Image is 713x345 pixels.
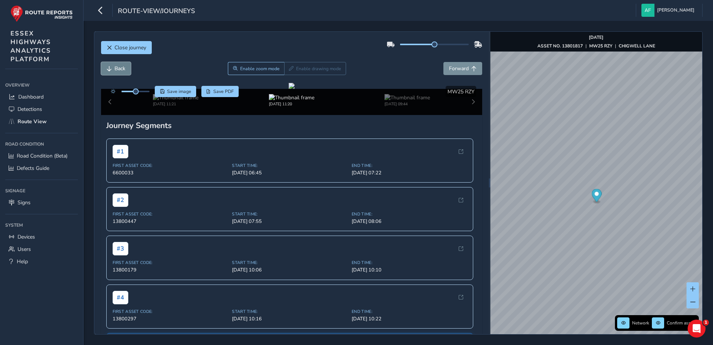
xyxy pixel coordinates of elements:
[113,309,228,314] span: First Asset Code:
[657,4,694,17] span: [PERSON_NAME]
[232,163,347,168] span: Start Time:
[5,91,78,103] a: Dashboard
[240,66,280,72] span: Enable zoom mode
[352,211,467,217] span: End Time:
[5,103,78,115] a: Detections
[5,243,78,255] a: Users
[17,165,49,172] span: Defects Guide
[155,86,196,97] button: Save
[5,115,78,128] a: Route View
[10,29,51,63] span: ESSEX HIGHWAYS ANALYTICS PLATFORM
[5,196,78,209] a: Signs
[18,118,47,125] span: Route View
[232,170,347,176] span: [DATE] 06:45
[10,5,73,22] img: rr logo
[352,163,467,168] span: End Time:
[232,211,347,217] span: Start Time:
[5,231,78,243] a: Devices
[101,41,152,54] button: Close journey
[5,220,78,231] div: System
[352,260,467,265] span: End Time:
[619,43,655,49] strong: CHIGWELL LANE
[113,218,228,225] span: 13800447
[18,93,44,100] span: Dashboard
[153,94,198,101] img: Thumbnail frame
[5,255,78,268] a: Help
[232,260,347,265] span: Start Time:
[384,101,430,107] div: [DATE] 09:44
[114,65,125,72] span: Back
[106,120,477,131] div: Journey Segments
[18,106,42,113] span: Detections
[113,193,128,207] span: # 2
[688,320,706,338] iframe: Intercom live chat
[167,88,191,94] span: Save image
[641,4,697,17] button: [PERSON_NAME]
[5,185,78,196] div: Signage
[591,189,602,204] div: Map marker
[153,101,198,107] div: [DATE] 11:21
[589,43,612,49] strong: MW25 RZY
[352,309,467,314] span: End Time:
[5,162,78,174] a: Defects Guide
[17,152,67,159] span: Road Condition (Beta)
[18,199,31,206] span: Signs
[449,65,469,72] span: Forward
[118,6,195,17] span: route-view/journeys
[114,44,146,51] span: Close journey
[113,316,228,322] span: 13800297
[5,139,78,150] div: Road Condition
[703,320,709,326] span: 1
[352,316,467,322] span: [DATE] 10:22
[269,94,314,101] img: Thumbnail frame
[232,309,347,314] span: Start Time:
[589,34,603,40] strong: [DATE]
[269,101,314,107] div: [DATE] 11:20
[113,267,228,273] span: 13800179
[113,163,228,168] span: First Asset Code:
[213,88,234,94] span: Save PDF
[5,150,78,162] a: Road Condition (Beta)
[5,80,78,91] div: Overview
[537,43,655,49] div: | |
[17,258,28,265] span: Help
[352,267,467,273] span: [DATE] 10:10
[101,62,131,75] button: Back
[228,62,284,75] button: Zoom
[443,62,482,75] button: Forward
[537,43,583,49] strong: ASSET NO. 13801817
[232,267,347,273] span: [DATE] 10:06
[232,316,347,322] span: [DATE] 10:16
[113,211,228,217] span: First Asset Code:
[352,170,467,176] span: [DATE] 07:22
[113,170,228,176] span: 6600033
[667,320,697,326] span: Confirm assets
[632,320,649,326] span: Network
[113,145,128,158] span: # 1
[113,291,128,304] span: # 4
[232,218,347,225] span: [DATE] 07:55
[352,218,467,225] span: [DATE] 08:06
[18,246,31,253] span: Users
[384,94,430,101] img: Thumbnail frame
[113,260,228,265] span: First Asset Code:
[641,4,654,17] img: diamond-layout
[113,242,128,255] span: # 3
[18,233,35,240] span: Devices
[201,86,239,97] button: PDF
[447,88,474,95] span: MW25 RZY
